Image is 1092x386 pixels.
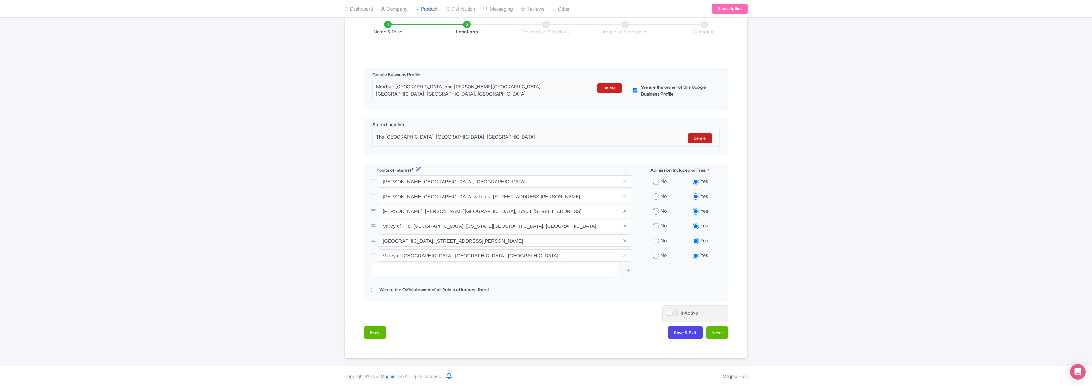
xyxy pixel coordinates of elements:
label: No [660,222,667,230]
label: No [660,193,667,200]
label: No [660,178,667,185]
span: Magpie, Inc. [381,373,405,379]
label: We are the Official owner of all Points of interest listed [379,286,489,294]
div: MaxTour [GEOGRAPHIC_DATA] and [PERSON_NAME][GEOGRAPHIC_DATA], [GEOGRAPHIC_DATA], [GEOGRAPHIC_DATA... [376,83,563,98]
button: Back [364,326,386,339]
span: Points of Interest [376,167,411,173]
span: Starts Location [372,121,404,128]
div: Copyright © 2025 All rights reserved. [340,373,446,380]
button: Next [706,326,728,339]
a: Subscription [712,4,748,14]
label: Yes [700,222,708,230]
label: Yes [700,193,708,200]
label: Yes [700,207,708,215]
label: Yes [700,237,708,244]
li: Locations [427,21,506,36]
a: Delete [597,83,622,93]
li: Images & Categories [586,21,665,36]
a: Delete [688,133,712,143]
label: Yes [700,252,708,259]
li: Complete [665,21,744,36]
li: Name & Price [348,21,427,36]
div: Open Intercom Messenger [1070,364,1086,380]
div: The [GEOGRAPHIC_DATA], [GEOGRAPHIC_DATA], [GEOGRAPHIC_DATA] [376,133,631,143]
label: No [660,207,667,215]
span: Google Business Profile [372,71,420,78]
button: Save & Exit [668,326,703,339]
span: Admission Included or Free [650,167,706,173]
label: No [660,252,667,259]
li: Description & Reviews [506,21,586,36]
div: InActive [681,309,698,317]
label: No [660,237,667,244]
label: Yes [700,178,708,185]
a: Magpie Help [722,373,748,379]
label: We are the owner of this Google Business Profile [641,84,712,97]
